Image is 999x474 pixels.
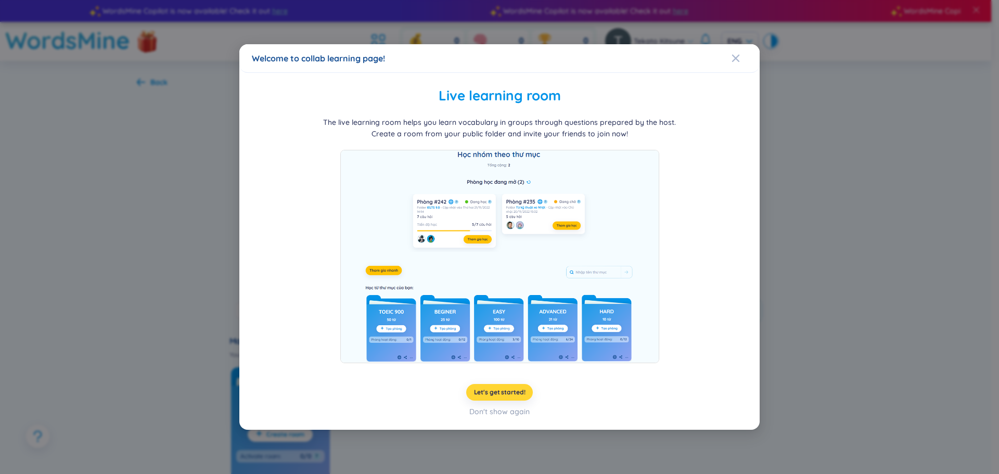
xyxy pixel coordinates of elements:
span: Let's get started! [474,388,526,396]
div: The live learning room helps you learn vocabulary in groups through questions prepared by the hos... [323,117,676,139]
h2: Live learning room [252,85,747,107]
button: Let's get started! [466,384,533,401]
div: Welcome to collab learning page! [252,53,747,64]
div: Don't show again [469,406,530,417]
button: Close [732,44,760,72]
